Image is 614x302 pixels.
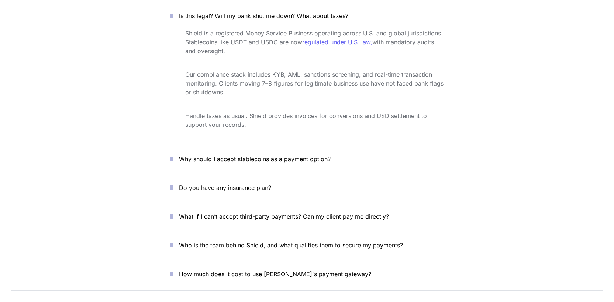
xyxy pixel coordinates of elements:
[159,176,455,199] button: Do you have any insurance plan?
[159,27,455,142] div: Is this legal? Will my bank shut me down? What about taxes?
[179,242,403,249] span: Who is the team behind Shield, and what qualifies them to secure my payments?
[159,205,455,228] button: What if I can’t accept third-party payments? Can my client pay me directly?
[185,38,436,55] span: with mandatory audits and oversight.
[179,12,348,20] span: Is this legal? Will my bank shut me down? What about taxes?
[302,38,372,46] a: regulated under U.S. law,
[185,112,429,128] span: Handle taxes as usual. Shield provides invoices for conversions and USD settlement to support you...
[179,213,389,220] span: What if I can’t accept third-party payments? Can my client pay me directly?
[159,263,455,285] button: How much does it cost to use [PERSON_NAME]'s payment gateway?
[159,234,455,257] button: Who is the team behind Shield, and what qualifies them to secure my payments?
[159,147,455,170] button: Why should I accept stablecoins as a payment option?
[179,184,271,191] span: Do you have any insurance plan?
[185,29,445,46] span: Shield is a registered Money Service Business operating across U.S. and global jurisdictions. Sta...
[185,71,445,96] span: Our compliance stack includes KYB, AML, sanctions screening, and real-time transaction monitoring...
[159,4,455,27] button: Is this legal? Will my bank shut me down? What about taxes?
[179,155,331,163] span: Why should I accept stablecoins as a payment option?
[179,270,371,278] span: How much does it cost to use [PERSON_NAME]'s payment gateway?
